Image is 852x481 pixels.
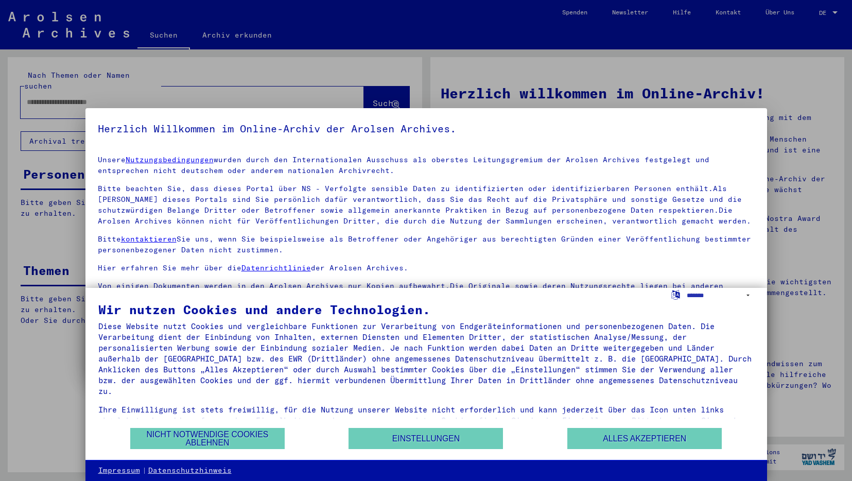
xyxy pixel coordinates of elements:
p: Bitte Sie uns, wenn Sie beispielsweise als Betroffener oder Angehöriger aus berechtigten Gründen ... [98,234,755,255]
p: Bitte beachten Sie, dass dieses Portal über NS - Verfolgte sensible Daten zu identifizierten oder... [98,183,755,227]
a: Datenschutzhinweis [148,466,232,476]
div: Wir nutzen Cookies und andere Technologien. [98,303,754,316]
div: Diese Website nutzt Cookies und vergleichbare Funktionen zur Verarbeitung von Endgeräteinformatio... [98,321,754,397]
a: Nutzungsbedingungen [126,155,214,164]
h5: Herzlich Willkommen im Online-Archiv der Arolsen Archives. [98,121,755,137]
a: Datenrichtlinie [241,263,311,272]
a: kontaktieren [121,234,177,244]
label: Sprache auswählen [670,289,681,299]
p: Hier erfahren Sie mehr über die der Arolsen Archives. [98,263,755,273]
p: Von einigen Dokumenten werden in den Arolsen Archives nur Kopien aufbewahrt.Die Originale sowie d... [98,281,755,302]
div: Ihre Einwilligung ist stets freiwillig, für die Nutzung unserer Website nicht erforderlich und ka... [98,404,754,437]
a: Impressum [98,466,140,476]
button: Einstellungen [349,428,503,449]
button: Alles akzeptieren [567,428,722,449]
select: Sprache auswählen [687,288,754,303]
button: Nicht notwendige Cookies ablehnen [130,428,285,449]
p: Unsere wurden durch den Internationalen Ausschuss als oberstes Leitungsgremium der Arolsen Archiv... [98,154,755,176]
